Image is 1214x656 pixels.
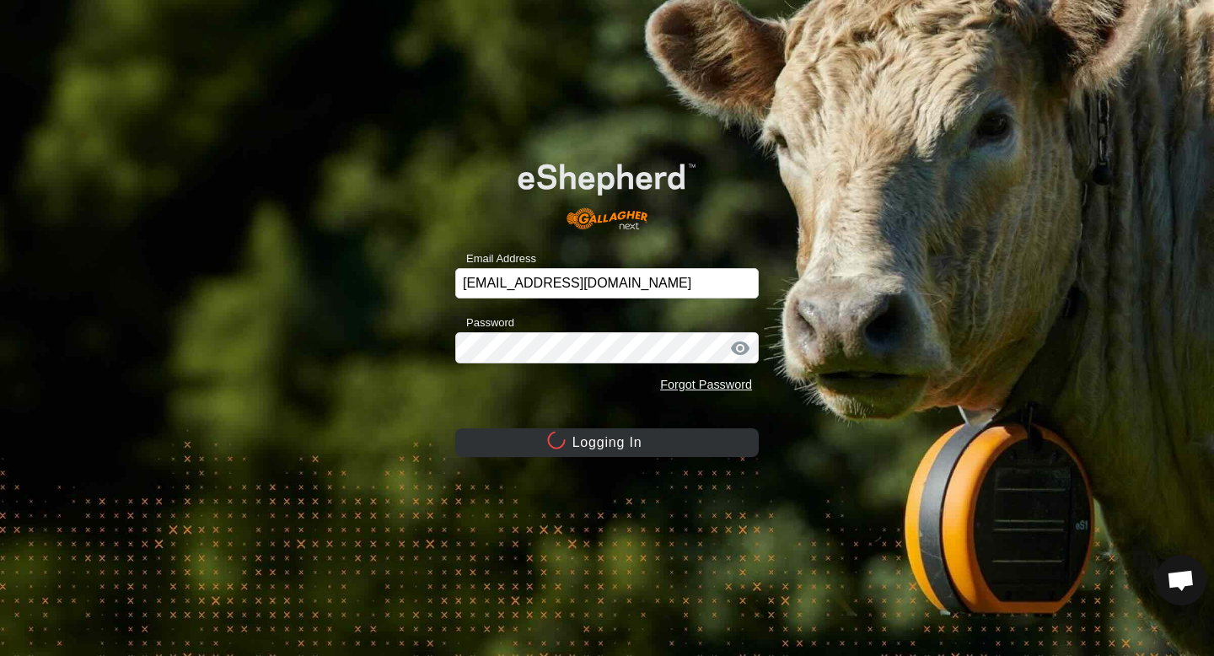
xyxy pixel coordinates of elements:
[660,378,752,391] a: Forgot Password
[1156,555,1206,605] div: Open chat
[455,315,514,331] label: Password
[455,250,536,267] label: Email Address
[455,268,759,298] input: Email Address
[486,138,728,242] img: E-shepherd Logo
[455,428,759,457] button: Logging In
